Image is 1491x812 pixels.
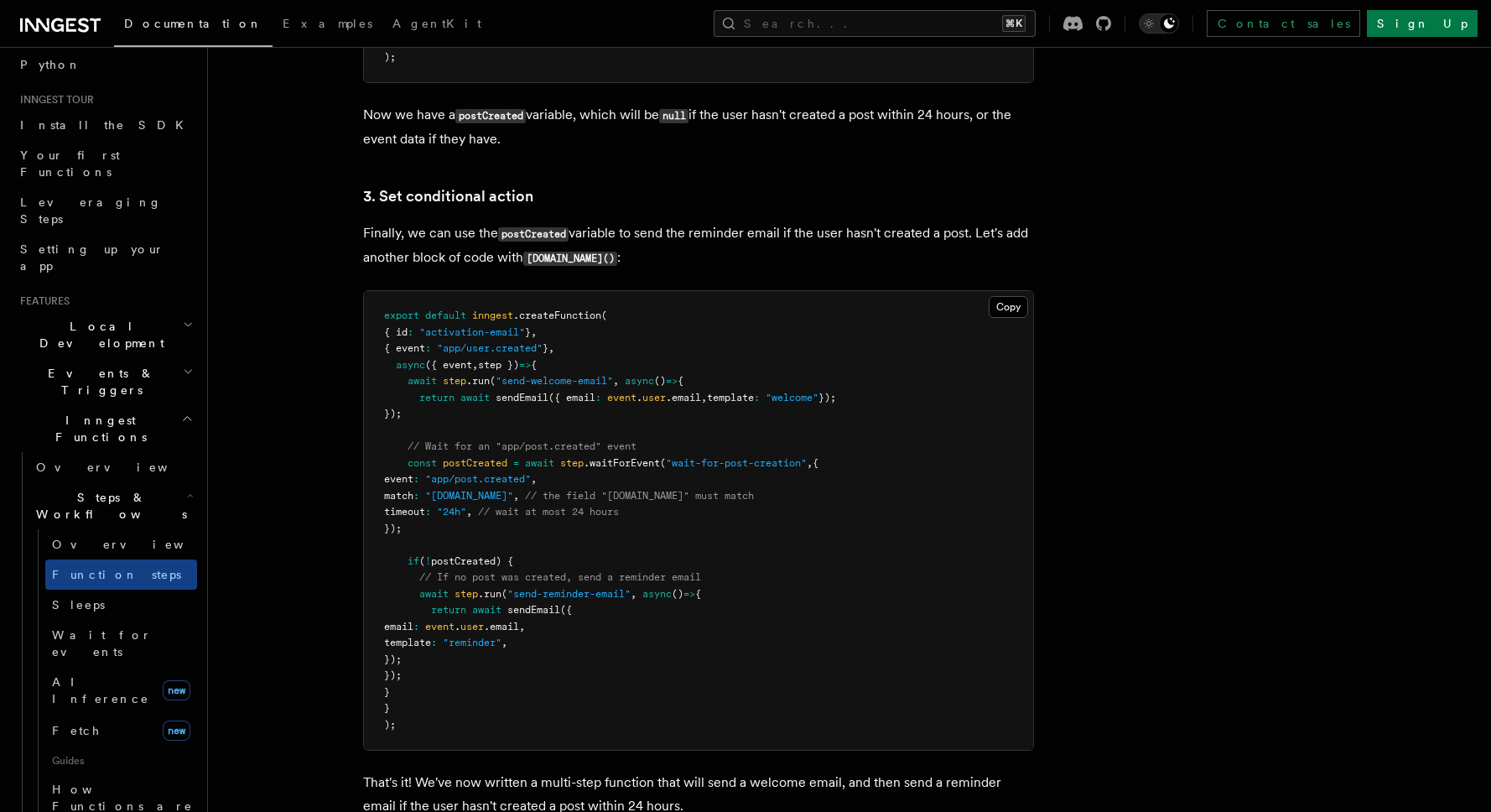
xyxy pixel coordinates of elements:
a: Install the SDK [13,110,197,140]
a: AgentKit [382,5,491,45]
span: , [807,457,813,469]
span: await [460,392,490,403]
a: Sleeps [45,590,197,620]
span: Events & Triggers [13,365,183,398]
span: template [384,637,431,648]
span: Sleeps [52,598,105,612]
a: Function steps [45,560,197,590]
span: AgentKit [392,17,481,30]
span: "welcome" [766,392,818,403]
span: Documentation [124,17,262,30]
span: : [413,621,419,632]
span: "app/post.created" [425,473,531,485]
span: () [654,375,666,387]
span: // Wait for an "app/post.created" event [408,440,636,452]
span: // the field "[DOMAIN_NAME]" must match [525,490,754,502]
span: ( [660,457,666,469]
span: Local Development [13,318,183,351]
code: postCreated [498,227,569,242]
span: // wait at most 24 hours [478,506,619,518]
span: .run [478,588,501,600]
a: Python [13,49,197,80]
button: Steps & Workflows [29,482,197,529]
span: Setting up your app [20,242,164,273]
span: event [425,621,455,632]
a: Wait for events [45,620,197,667]
code: null [659,109,688,123]
span: , [513,490,519,502]
a: Your first Functions [13,140,197,187]
span: }); [384,523,402,534]
span: , [531,473,537,485]
span: }); [384,408,402,419]
span: AI Inference [52,675,149,705]
a: Contact sales [1207,10,1360,37]
a: Overview [29,452,197,482]
span: Fetch [52,724,101,737]
span: , [548,342,554,354]
span: "24h" [437,506,466,518]
span: : [413,490,419,502]
span: async [396,359,425,371]
code: postCreated [455,109,526,123]
span: async [625,375,654,387]
span: Install the SDK [20,118,194,132]
span: , [519,621,525,632]
span: async [642,588,672,600]
span: // If no post was created, send a reminder email [419,571,701,583]
span: Steps & Workflows [29,489,187,523]
span: } [384,702,390,714]
kbd: ⌘K [1002,15,1026,32]
span: sendEmail [507,604,560,616]
a: Leveraging Steps [13,187,197,234]
span: timeout [384,506,425,518]
span: Leveraging Steps [20,195,162,226]
span: default [425,310,466,321]
span: : [754,392,760,403]
a: Examples [273,5,382,45]
span: , [466,506,472,518]
span: }); [818,392,836,403]
button: Search...⌘K [714,10,1036,37]
span: return [419,392,455,403]
span: const [408,457,437,469]
span: } [384,686,390,698]
span: ( [501,588,507,600]
span: "wait-for-post-creation" [666,457,807,469]
span: email [384,621,413,632]
span: return [431,604,466,616]
span: } [525,326,531,338]
span: user [460,621,484,632]
span: ({ [560,604,572,616]
span: : [595,392,601,403]
span: => [666,375,678,387]
span: .run [466,375,490,387]
span: , [631,588,636,600]
span: event [607,392,636,403]
span: match [384,490,413,502]
p: Now we have a variable, which will be if the user hasn't created a post within 24 hours, or the e... [363,103,1034,151]
a: 3. Set conditional action [363,185,533,208]
span: => [519,359,531,371]
button: Toggle dark mode [1139,13,1179,34]
span: { [813,457,818,469]
span: Inngest tour [13,93,94,107]
span: }); [384,653,402,665]
span: { [678,375,683,387]
span: Overview [36,461,209,474]
span: Wait for events [52,628,152,658]
span: "send-welcome-email" [496,375,613,387]
span: ({ email [548,392,595,403]
span: sendEmail [496,392,548,403]
span: : [413,473,419,485]
button: Local Development [13,311,197,358]
span: template [707,392,754,403]
span: Features [13,294,70,308]
span: Guides [45,747,197,774]
span: event [384,473,413,485]
a: Sign Up [1367,10,1478,37]
span: "activation-email" [419,326,525,338]
span: .waitForEvent [584,457,660,469]
span: , [531,326,537,338]
span: "reminder" [443,637,501,648]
